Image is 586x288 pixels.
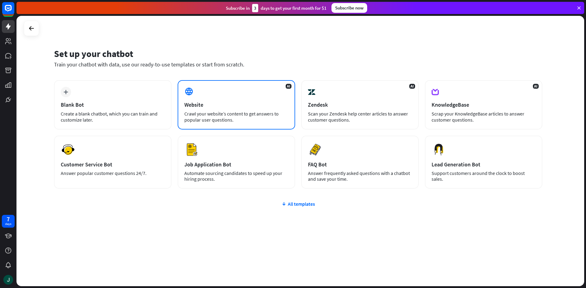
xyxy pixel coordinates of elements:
span: AI [409,84,415,89]
div: Job Application Bot [184,161,288,168]
div: Scan your Zendesk help center articles to answer customer questions. [308,111,412,123]
div: Set up your chatbot [54,48,542,59]
div: Train your chatbot with data, use our ready-to-use templates or start from scratch. [54,61,542,68]
div: Crawl your website’s content to get answers to popular user questions. [184,111,288,123]
div: Automate sourcing candidates to speed up your hiring process. [184,170,288,182]
span: AI [533,84,539,89]
div: days [5,222,11,226]
div: Blank Bot [61,101,165,108]
div: 3 [252,4,258,12]
a: 7 days [2,215,15,228]
div: Support customers around the clock to boost sales. [432,170,536,182]
span: AI [286,84,291,89]
button: Open LiveChat chat widget [5,2,23,21]
div: Answer popular customer questions 24/7. [61,170,165,176]
div: Answer frequently asked questions with a chatbot and save your time. [308,170,412,182]
div: All templates [54,201,542,207]
div: Subscribe in days to get your first month for $1 [226,4,327,12]
div: Customer Service Bot [61,161,165,168]
div: Create a blank chatbot, which you can train and customize later. [61,111,165,123]
div: KnowledgeBase [432,101,536,108]
div: Lead Generation Bot [432,161,536,168]
div: 7 [7,216,10,222]
div: Scrap your KnowledgeBase articles to answer customer questions. [432,111,536,123]
div: Subscribe now [331,3,367,13]
div: FAQ Bot [308,161,412,168]
div: Zendesk [308,101,412,108]
i: plus [63,90,68,94]
div: Website [184,101,288,108]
